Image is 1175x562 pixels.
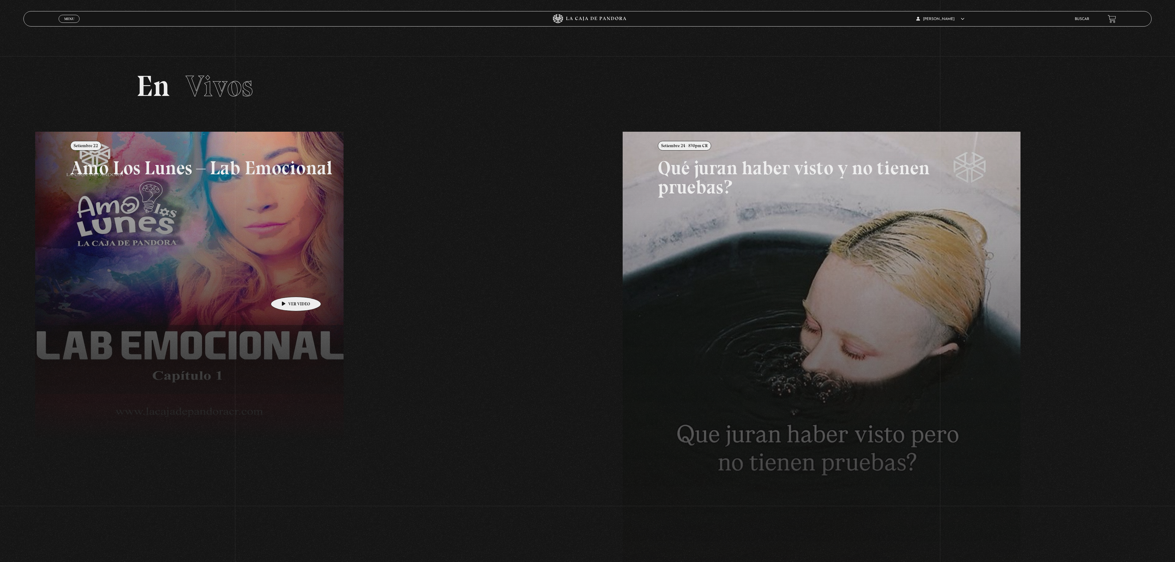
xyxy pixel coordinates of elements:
a: Buscar [1075,17,1089,21]
a: View your shopping cart [1108,15,1116,23]
span: [PERSON_NAME] [916,17,964,21]
span: Cerrar [62,22,76,27]
span: Menu [64,17,74,21]
h2: En [136,72,1039,101]
span: Vivos [186,68,253,104]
